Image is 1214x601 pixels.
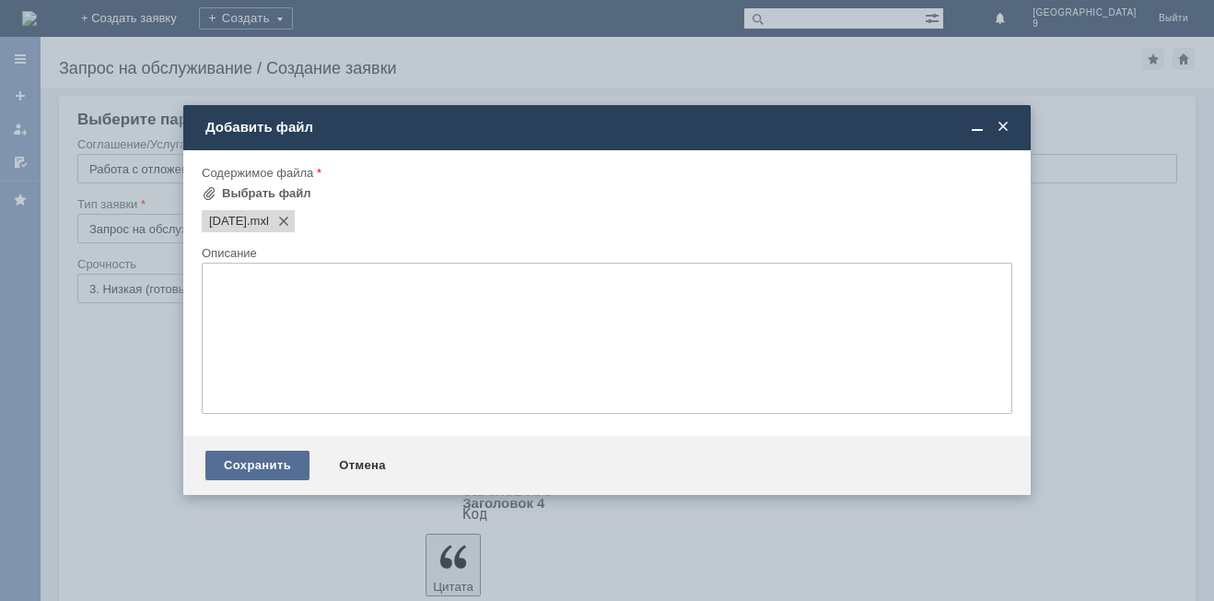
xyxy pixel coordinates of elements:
span: 03.10.2025.mxl [247,214,269,229]
div: Удалите пожалуйста отложенные чеки от [DATE] [7,37,269,66]
div: Здравствуйте [7,7,269,22]
span: Свернуть (Ctrl + M) [968,119,986,136]
div: Спасибо [7,81,269,96]
div: Описание [202,247,1009,259]
div: Содержимое файла [202,167,1009,179]
span: 03.10.2025.mxl [209,214,247,229]
div: Добавить файл [205,119,1012,136]
span: Закрыть [994,119,1012,136]
div: Выбрать файл [222,186,311,201]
